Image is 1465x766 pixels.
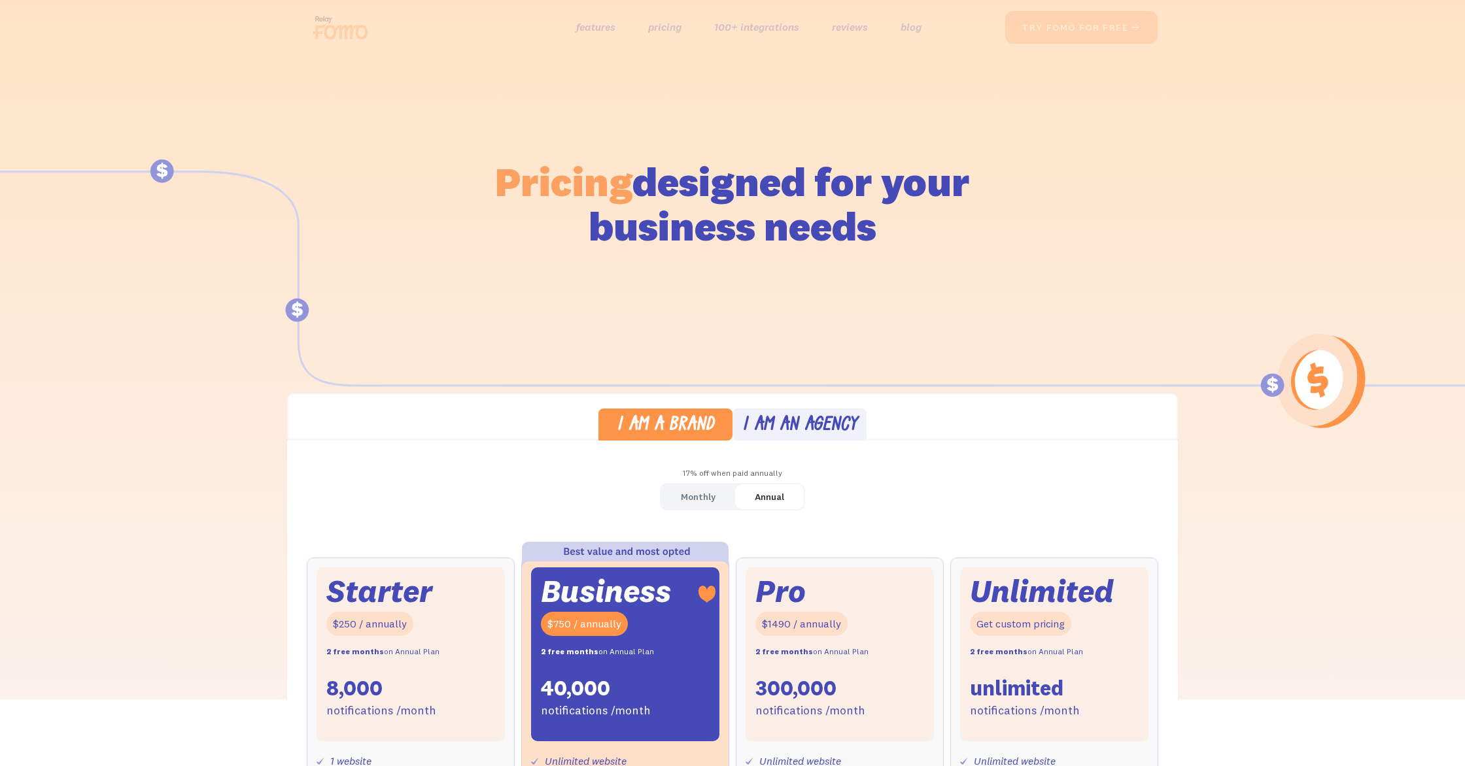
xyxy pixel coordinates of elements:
[681,488,715,507] div: Monthly
[970,612,1071,636] div: Get custom pricing
[901,18,922,37] a: blog
[970,674,1063,702] div: unlimited
[832,18,868,37] a: reviews
[1005,11,1158,44] a: try fomo for free
[755,488,784,507] div: Annual
[326,642,439,661] div: on Annual Plan
[287,464,1178,483] div: 17% off when paid annually
[970,577,1114,605] div: Unlimited
[742,416,857,435] div: I am an agency
[970,701,1080,720] div: notifications /month
[755,701,865,720] div: notifications /month
[755,642,869,661] div: on Annual Plan
[970,646,1027,656] strong: 2 free months
[541,701,651,720] div: notifications /month
[326,646,384,656] strong: 2 free months
[541,674,610,702] div: 40,000
[326,674,383,702] div: 8,000
[326,701,436,720] div: notifications /month
[1131,22,1141,33] span: 
[541,577,671,605] div: Business
[755,674,836,702] div: 300,000
[576,18,615,37] a: features
[495,156,632,207] span: Pricing
[326,612,413,636] div: $250 / annually
[541,642,654,661] div: on Annual Plan
[755,577,806,605] div: Pro
[617,416,714,435] div: I am a brand
[648,18,681,37] a: pricing
[326,577,432,605] div: Starter
[970,642,1083,661] div: on Annual Plan
[494,159,971,248] h1: designed for your business needs
[714,18,799,37] a: 100+ integrations
[755,612,848,636] div: $1490 / annually
[755,646,813,656] strong: 2 free months
[541,646,598,656] strong: 2 free months
[541,612,628,636] div: $750 / annually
